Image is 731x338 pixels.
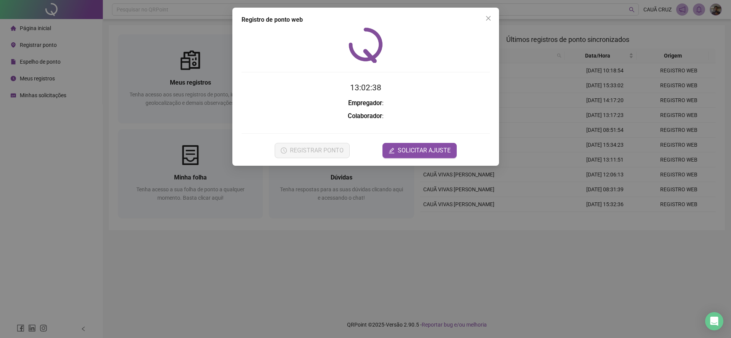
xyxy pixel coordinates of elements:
[348,99,382,107] strong: Empregador
[389,147,395,154] span: edit
[242,98,490,108] h3: :
[274,143,349,158] button: REGISTRAR PONTO
[348,112,382,120] strong: Colaborador
[705,312,723,330] div: Open Intercom Messenger
[349,27,383,63] img: QRPoint
[382,143,457,158] button: editSOLICITAR AJUSTE
[398,146,451,155] span: SOLICITAR AJUSTE
[485,15,491,21] span: close
[482,12,494,24] button: Close
[242,15,490,24] div: Registro de ponto web
[242,111,490,121] h3: :
[350,83,381,92] time: 13:02:38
